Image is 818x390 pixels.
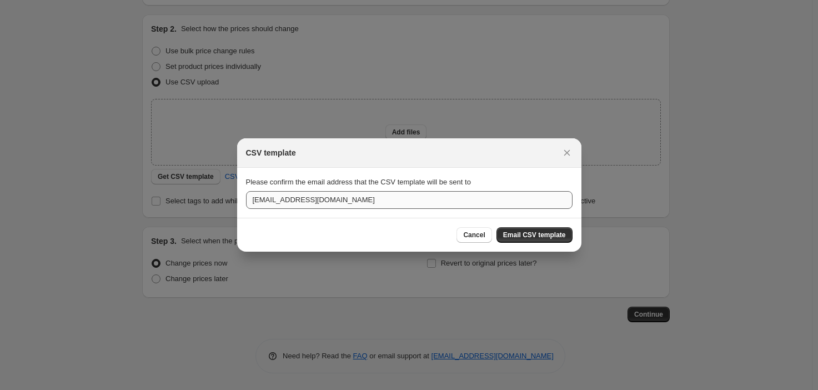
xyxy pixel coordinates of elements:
button: Cancel [456,227,491,243]
span: Email CSV template [503,231,566,239]
span: Please confirm the email address that the CSV template will be sent to [246,178,471,186]
h2: CSV template [246,147,296,158]
button: Email CSV template [496,227,573,243]
button: Close [559,145,575,161]
span: Cancel [463,231,485,239]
